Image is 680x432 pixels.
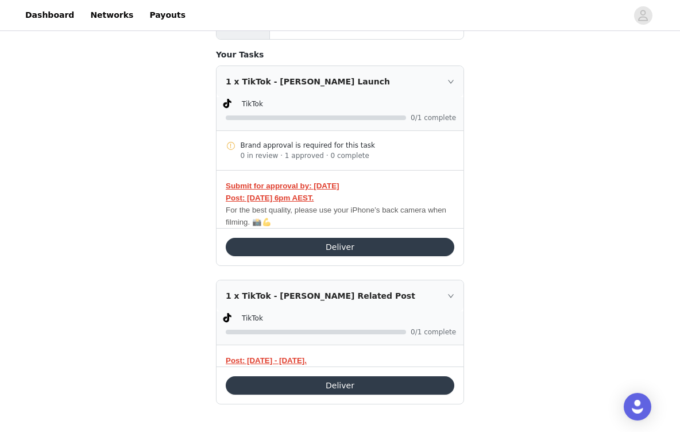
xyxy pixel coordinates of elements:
[411,329,457,335] span: 0/1 complete
[411,114,457,121] span: 0/1 complete
[142,2,192,28] a: Payouts
[226,238,454,256] button: Deliver
[447,78,454,85] i: icon: right
[226,206,446,226] span: For the best quality, please use your iPhone’s back camera when filming. 📸💪
[637,6,648,25] div: avatar
[217,280,463,311] div: icon: right1 x TikTok - [PERSON_NAME] Related Post
[242,314,263,322] span: TikTok
[83,2,140,28] a: Networks
[447,292,454,299] i: icon: right
[226,182,339,202] strong: Submit for approval by: [DATE] Post: [DATE] 6pm AEST.
[624,393,651,421] div: Open Intercom Messenger
[18,2,81,28] a: Dashboard
[217,66,463,97] div: icon: right1 x TikTok - [PERSON_NAME] Launch
[241,140,455,151] div: Brand approval is required for this task
[216,49,464,61] h4: Your Tasks
[226,376,454,395] button: Deliver
[226,356,307,365] strong: Post: [DATE] - [DATE].
[241,151,455,161] div: 0 in review · 1 approved · 0 complete
[242,100,263,108] span: TikTok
